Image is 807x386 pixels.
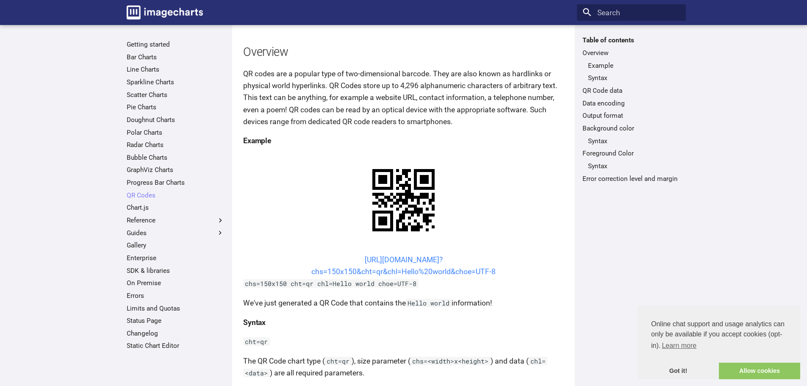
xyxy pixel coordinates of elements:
a: Progress Bar Charts [127,178,225,187]
nav: Background color [582,137,680,145]
a: allow cookies [719,363,800,380]
a: Errors [127,292,225,300]
a: Bubble Charts [127,153,225,162]
a: Static Chart Editor [127,342,225,350]
img: chart [358,154,449,246]
a: Error correction level and margin [582,175,680,183]
a: Example [588,61,680,70]
p: The QR Code chart type ( ), size parameter ( ) and data ( ) are all required parameters. [243,355,564,379]
a: QR Code data [582,86,680,95]
a: Syntax [588,74,680,82]
a: learn more about cookies [660,339,698,352]
a: Overview [582,49,680,57]
a: Sparkline Charts [127,78,225,86]
a: [URL][DOMAIN_NAME]?chs=150x150&cht=qr&chl=Hello%20world&choe=UTF-8 [311,255,496,276]
a: Syntax [588,137,680,145]
label: Table of contents [577,36,686,44]
a: Pie Charts [127,103,225,111]
a: QR Codes [127,191,225,200]
a: Background color [582,124,680,133]
code: chs=150x150 cht=qr chl=Hello world choe=UTF-8 [243,279,419,288]
a: Output format [582,111,680,120]
a: Doughnut Charts [127,116,225,124]
label: Reference [127,216,225,225]
a: Foreground Color [582,149,680,158]
a: Limits and Quotas [127,304,225,313]
nav: Foreground Color [582,162,680,170]
p: We've just generated a QR Code that contains the information! [243,297,564,309]
input: Search [577,4,686,21]
h4: Example [243,135,564,147]
a: Getting started [127,40,225,49]
a: Chart.js [127,203,225,212]
a: Scatter Charts [127,91,225,99]
a: Changelog [127,329,225,338]
code: chs=<width>x<height> [410,357,491,365]
h4: Syntax [243,317,564,328]
a: Line Charts [127,65,225,74]
a: Syntax [588,162,680,170]
code: cht=qr [243,337,270,346]
a: Enterprise [127,254,225,262]
a: SDK & libraries [127,267,225,275]
a: On Premise [127,279,225,287]
a: Status Page [127,317,225,325]
span: Online chat support and usage analytics can only be available if you accept cookies (opt-in). [651,319,787,352]
a: Radar Charts [127,141,225,149]
nav: Overview [582,61,680,83]
a: Image-Charts documentation [123,2,207,23]
div: cookieconsent [638,305,800,379]
nav: Table of contents [577,36,686,183]
a: Data encoding [582,99,680,108]
a: GraphViz Charts [127,166,225,174]
code: Hello world [406,299,452,307]
p: QR codes are a popular type of two-dimensional barcode. They are also known as hardlinks or physi... [243,68,564,128]
h2: Overview [243,44,564,61]
img: logo [127,6,203,19]
a: Polar Charts [127,128,225,137]
a: dismiss cookie message [638,363,719,380]
a: Gallery [127,241,225,250]
a: Bar Charts [127,53,225,61]
label: Guides [127,229,225,237]
code: cht=qr [325,357,352,365]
